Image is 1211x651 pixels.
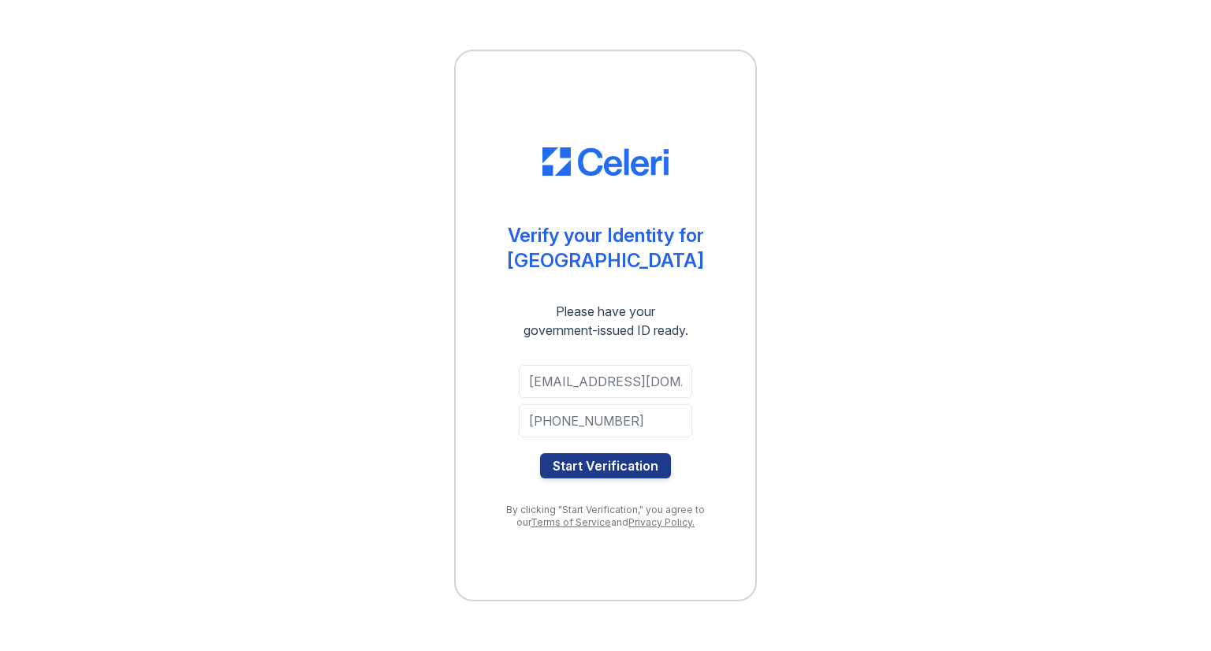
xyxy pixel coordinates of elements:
input: Phone [519,404,692,437]
input: Email [519,365,692,398]
div: Verify your Identity for [GEOGRAPHIC_DATA] [507,223,704,273]
button: Start Verification [540,453,671,478]
a: Privacy Policy. [628,516,695,528]
img: CE_Logo_Blue-a8612792a0a2168367f1c8372b55b34899dd931a85d93a1a3d3e32e68fde9ad4.png [542,147,669,176]
div: Please have your government-issued ID ready. [495,302,717,340]
a: Terms of Service [531,516,611,528]
div: By clicking "Start Verification," you agree to our and [487,504,724,529]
